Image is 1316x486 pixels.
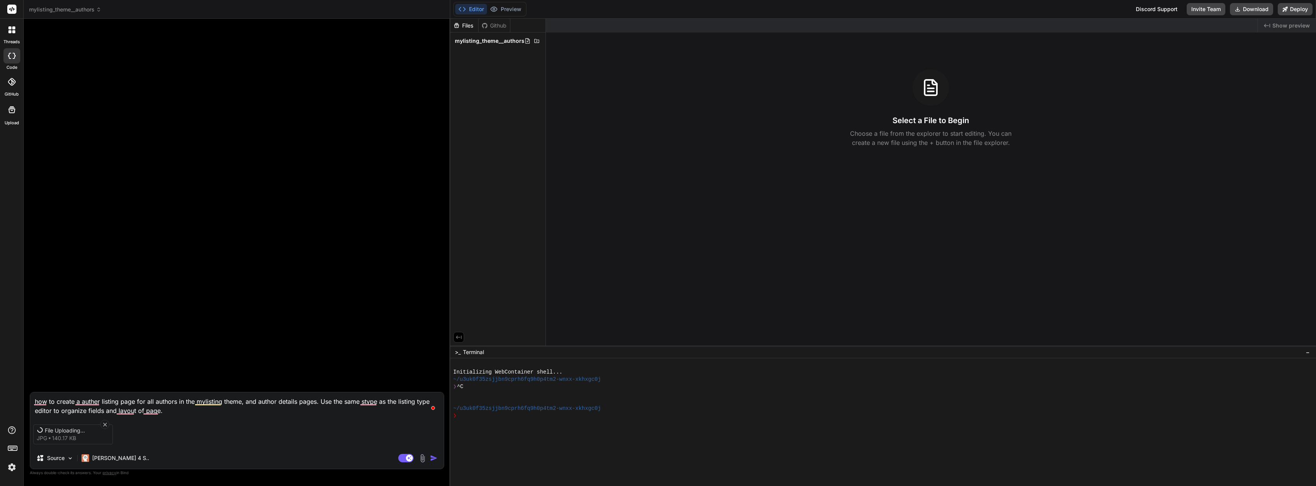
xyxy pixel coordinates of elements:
[487,4,524,15] button: Preview
[1304,346,1311,358] button: −
[1230,3,1273,15] button: Download
[457,383,463,390] span: ^C
[45,427,106,434] span: File Uploading...
[479,22,510,29] div: Github
[455,37,524,45] span: mylisting_theme__authors
[5,120,19,126] label: Upload
[455,4,487,15] button: Editor
[893,115,969,126] h3: Select a File to Begin
[52,434,76,442] span: 140.17 KB
[3,39,20,45] label: threads
[430,454,438,462] img: icon
[5,461,18,474] img: settings
[5,91,19,98] label: GitHub
[418,454,427,463] img: attachment
[453,405,601,412] span: ~/u3uk0f35zsjjbn9cprh6fq9h0p4tm2-wnxx-xkhxgc0j
[453,383,457,390] span: ❯
[1131,3,1182,15] div: Discord Support
[1272,22,1310,29] span: Show preview
[30,392,444,415] textarea: To enrich screen reader interactions, please activate Accessibility in Grammarly extension settings
[92,454,149,462] p: [PERSON_NAME] 4 S..
[103,470,116,475] span: privacy
[7,64,17,71] label: code
[450,22,478,29] div: Files
[453,376,601,383] span: ~/u3uk0f35zsjjbn9cprh6fq9h0p4tm2-wnxx-xkhxgc0j
[453,369,562,376] span: Initializing WebContainer shell...
[463,348,484,356] span: Terminal
[845,129,1016,147] p: Choose a file from the explorer to start editing. You can create a new file using the + button in...
[453,412,457,419] span: ❯
[47,454,65,462] p: Source
[1306,348,1310,356] span: −
[455,348,461,356] span: >_
[29,6,101,13] span: mylisting_theme__authors
[1278,3,1313,15] button: Deploy
[30,469,444,476] p: Always double-check its answers. Your in Bind
[81,454,89,462] img: Claude 4 Sonnet
[37,434,47,442] span: jpg
[1187,3,1225,15] button: Invite Team
[67,455,73,462] img: Pick Models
